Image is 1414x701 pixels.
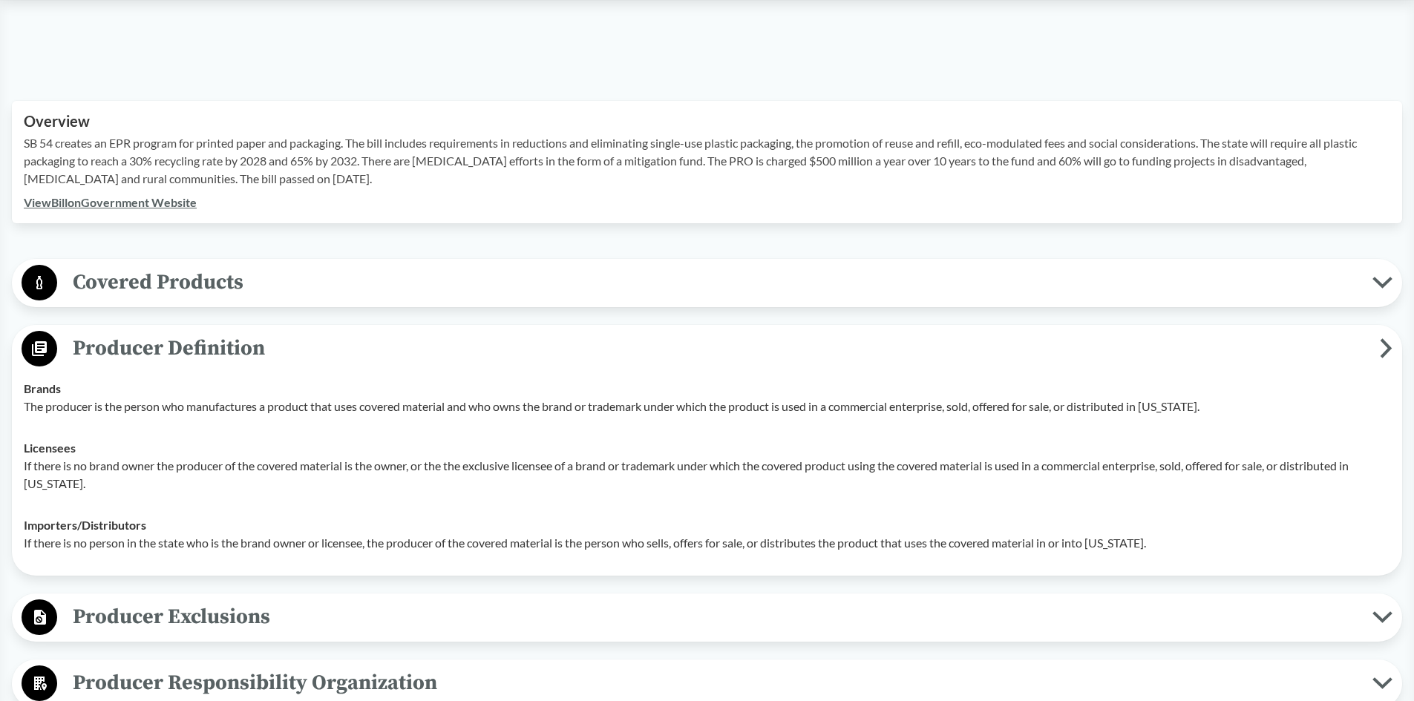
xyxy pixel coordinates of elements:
[17,330,1397,368] button: Producer Definition
[17,264,1397,302] button: Covered Products
[57,266,1372,299] span: Covered Products
[24,441,76,455] strong: Licensees
[24,134,1390,188] p: SB 54 creates an EPR program for printed paper and packaging. The bill includes requirements in r...
[17,599,1397,636] button: Producer Exclusions
[24,381,61,395] strong: Brands
[24,398,1390,415] p: The producer is the person who manufactures a product that uses covered material and who owns the...
[24,113,1390,130] h2: Overview
[24,457,1390,493] p: If there is no brand owner the producer of the covered material is the owner, or the the exclusiv...
[24,534,1390,552] p: If there is no person in the state who is the brand owner or licensee, the producer of the covere...
[57,332,1380,365] span: Producer Definition
[57,666,1372,700] span: Producer Responsibility Organization
[24,195,197,209] a: ViewBillonGovernment Website
[57,600,1372,633] span: Producer Exclusions
[24,518,146,532] strong: Importers/​Distributors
